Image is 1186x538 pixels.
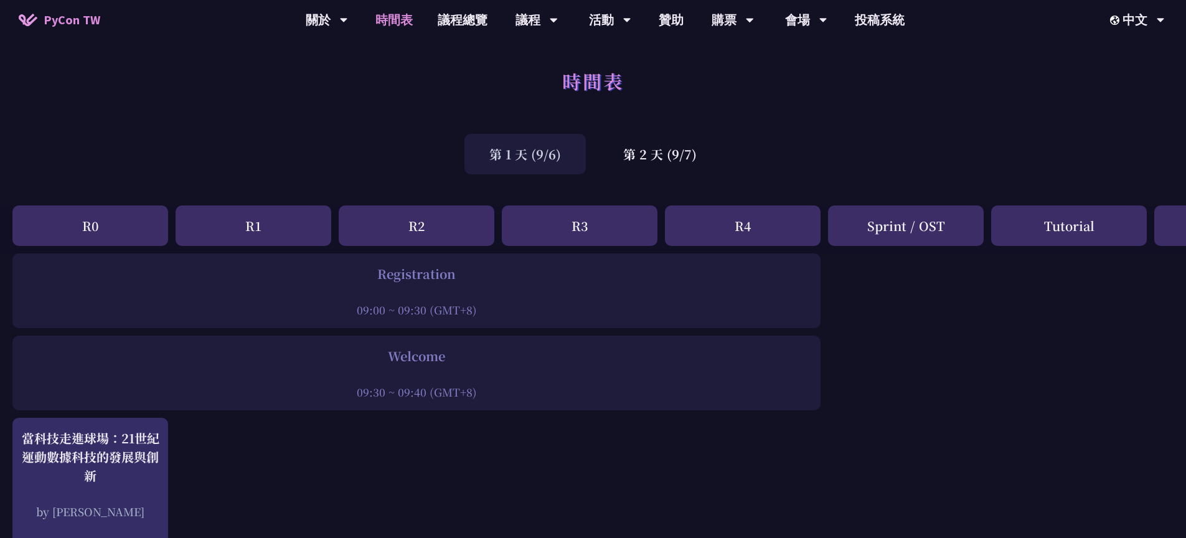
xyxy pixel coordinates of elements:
div: 09:30 ~ 09:40 (GMT+8) [19,384,814,400]
div: R3 [502,205,657,246]
img: Locale Icon [1110,16,1122,25]
div: 第 1 天 (9/6) [464,134,586,174]
div: Welcome [19,347,814,366]
img: Home icon of PyCon TW 2025 [19,14,37,26]
div: 第 2 天 (9/7) [598,134,722,174]
div: 當科技走進球場：21世紀運動數據科技的發展與創新 [19,429,162,485]
h1: 時間表 [562,62,624,100]
div: Sprint / OST [828,205,984,246]
div: by [PERSON_NAME] [19,504,162,519]
div: R2 [339,205,494,246]
a: PyCon TW [6,4,113,35]
div: Registration [19,265,814,283]
div: Tutorial [991,205,1147,246]
div: R0 [12,205,168,246]
span: PyCon TW [44,11,100,29]
div: R4 [665,205,821,246]
div: 09:00 ~ 09:30 (GMT+8) [19,302,814,318]
div: R1 [176,205,331,246]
